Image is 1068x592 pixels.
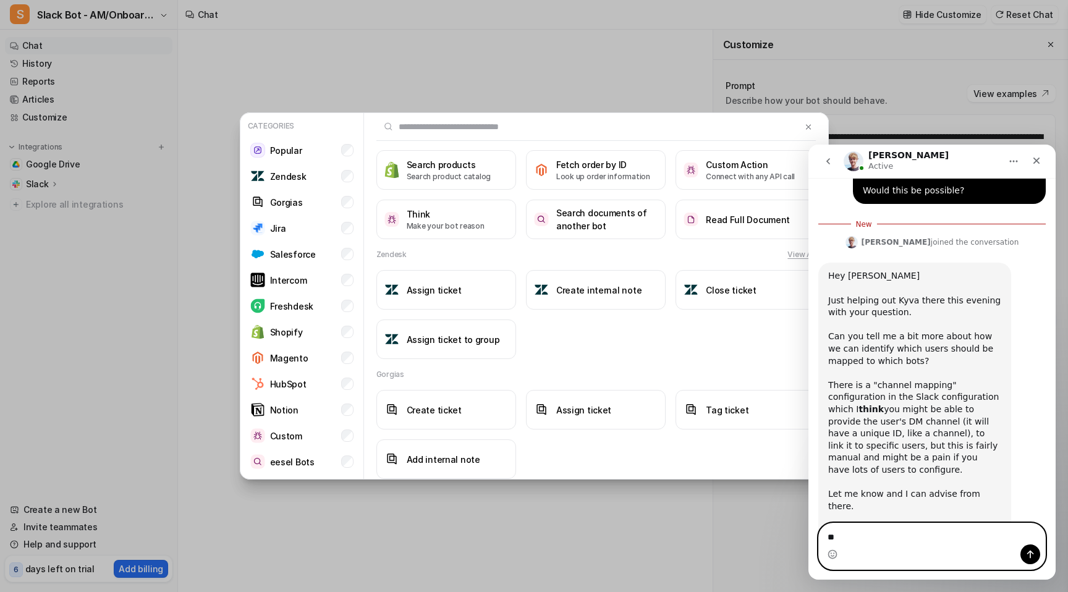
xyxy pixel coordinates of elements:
[556,171,650,182] p: Look up order information
[270,144,302,157] p: Popular
[556,284,642,297] h3: Create internal note
[526,270,666,310] button: Create internal noteCreate internal note
[706,213,790,226] h3: Read Full Document
[376,200,516,239] button: ThinkThinkMake your bot reason
[245,118,358,134] p: Categories
[20,125,193,428] div: Hey [PERSON_NAME] Just helping out Kyva there this evening with your question. Can you tell me a ...
[376,270,516,310] button: Assign ticketAssign ticket
[384,282,399,297] img: Assign ticket
[376,319,516,359] button: Assign ticket to groupAssign ticket to group
[10,118,237,463] div: Patrick says…
[270,352,308,365] p: Magento
[376,249,407,260] h2: Zendesk
[407,171,491,182] p: Search product catalog
[676,270,815,310] button: Close ticketClose ticket
[407,404,462,417] h3: Create ticket
[384,332,399,347] img: Assign ticket to group
[50,260,75,269] b: think
[676,390,815,429] button: Tag ticketTag ticket
[534,163,549,177] img: Fetch order by ID
[407,208,485,221] h3: Think
[384,402,399,417] img: Create ticket
[376,150,516,190] button: Search productsSearch productsSearch product catalog
[684,282,698,297] img: Close ticket
[270,404,299,417] p: Notion
[270,196,303,209] p: Gorgias
[384,212,399,226] img: Think
[212,400,232,420] button: Send a message…
[706,284,756,297] h3: Close ticket
[676,200,815,239] button: Read Full DocumentRead Full Document
[270,326,303,339] p: Shopify
[676,150,815,190] button: Custom ActionCustom ActionConnect with any API call
[270,300,313,313] p: Freshdesk
[407,158,491,171] h3: Search products
[407,284,462,297] h3: Assign ticket
[706,404,748,417] h3: Tag ticket
[556,404,611,417] h3: Assign ticket
[270,378,307,391] p: HubSpot
[706,158,795,171] h3: Custom Action
[534,402,549,417] img: Assign ticket
[706,171,795,182] p: Connect with any API call
[10,118,203,436] div: Hey [PERSON_NAME]Just helping out Kyva there this evening with your question.Can you tell me a bi...
[556,206,658,232] h3: Search documents of another bot
[376,369,404,380] h2: Gorgias
[534,282,549,297] img: Create internal note
[270,455,315,468] p: eesel Bots
[384,452,399,466] img: Add internal note
[808,145,1056,580] iframe: Intercom live chat
[684,402,698,417] img: Tag ticket
[270,248,316,261] p: Salesforce
[270,170,307,183] p: Zendesk
[407,453,480,466] h3: Add internal note
[407,333,500,346] h3: Assign ticket to group
[526,390,666,429] button: Assign ticketAssign ticket
[684,163,698,177] img: Custom Action
[684,213,698,227] img: Read Full Document
[534,213,549,227] img: Search documents of another bot
[376,390,516,429] button: Create ticketCreate ticket
[407,221,485,232] p: Make your bot reason
[270,274,307,287] p: Intercom
[526,150,666,190] button: Fetch order by IDFetch order by IDLook up order information
[787,249,815,260] button: View All
[19,405,29,415] button: Emoji picker
[384,161,399,178] img: Search products
[526,200,666,239] button: Search documents of another botSearch documents of another bot
[270,429,302,442] p: Custom
[376,439,516,479] button: Add internal noteAdd internal note
[556,158,650,171] h3: Fetch order by ID
[270,222,286,235] p: Jira
[11,379,237,400] textarea: Message…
